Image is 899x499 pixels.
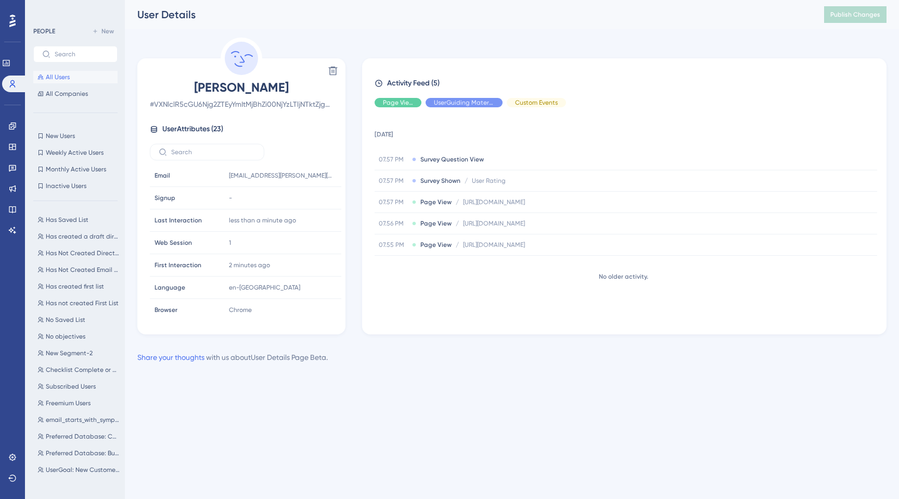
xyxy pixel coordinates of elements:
span: 1 [229,239,231,247]
button: Has created first list [33,280,124,293]
button: New [88,25,118,38]
span: Has not created First List [46,299,119,307]
span: Web Session [155,239,192,247]
span: UserGuiding Material [434,98,494,107]
span: Inactive Users [46,182,86,190]
span: / [465,177,468,185]
span: # VXNlclR5cGU6Njg2ZTEyYmItMjBhZi00NjYzLTljNTktZjgyNmYzNzIzZDRj [150,98,333,110]
button: email_starts_with_symphony [33,414,124,426]
button: Publish Changes [824,6,887,23]
span: Weekly Active Users [46,148,104,157]
span: User Attributes ( 23 ) [162,123,223,135]
span: First Interaction [155,261,201,269]
span: [URL][DOMAIN_NAME] [463,241,525,249]
span: Custom Events [515,98,558,107]
span: / [456,241,459,249]
span: Survey Question View [420,155,484,164]
button: Freemium Users [33,397,124,409]
button: Has Not Created Email Campaign [33,264,124,276]
span: Email [155,171,170,180]
span: Has Not Created Email Campaign [46,266,120,274]
span: - [229,194,232,202]
button: Checklist Complete or Dismissed [33,364,124,376]
span: email_starts_with_symphony [46,416,120,424]
span: Has Saved List [46,216,88,224]
input: Search [171,148,255,156]
span: Has Not Created Direct Mail Campaign [46,249,120,257]
button: All Users [33,71,118,83]
span: 07.56 PM [379,219,408,228]
span: / [456,219,459,228]
div: with us about User Details Page Beta . [137,351,328,364]
span: Freemium Users [46,399,91,407]
span: Signup [155,194,175,202]
span: 07.55 PM [379,241,408,249]
a: Share your thoughts [137,353,204,361]
input: Search [55,51,109,58]
span: [EMAIL_ADDRESS][PERSON_NAME][DOMAIN_NAME] [229,171,333,180]
span: Has created first list [46,282,104,291]
button: Inactive Users [33,180,118,192]
span: Publish Changes [830,10,880,19]
button: Has Not Created Direct Mail Campaign [33,247,124,259]
span: Page View [420,241,452,249]
div: User Details [137,7,798,22]
button: Preferred Database: Consumer [33,430,124,443]
button: All Companies [33,88,118,100]
span: Survey Shown [420,177,460,185]
div: PEOPLE [33,27,55,35]
time: 2 minutes ago [229,261,270,269]
span: Preferred Database: Business [46,449,120,457]
span: Page View [420,219,452,228]
button: No Saved List [33,314,124,326]
span: Preferred Database: Consumer [46,432,120,441]
button: Has not created First List [33,297,124,309]
span: Language [155,283,185,292]
button: Preferred Database: Business [33,447,124,459]
time: less than a minute ago [229,217,296,224]
button: Has Saved List [33,214,124,226]
span: 07.57 PM [379,177,408,185]
span: Browser [155,306,177,314]
span: All Users [46,73,70,81]
span: Monthly Active Users [46,165,106,173]
span: Activity Feed (5) [387,77,440,90]
button: New Segment-2 [33,347,124,359]
span: UserGoal: New Customers, Lead Management [46,466,120,474]
div: No older activity. [375,272,872,281]
span: No Saved List [46,316,85,324]
button: UserGoal: New Customers, Lead Management [33,464,124,476]
span: / [456,198,459,206]
span: 07.57 PM [379,155,408,164]
span: Chrome [229,306,252,314]
span: Last Interaction [155,216,202,224]
span: Page View [383,98,413,107]
button: Subscribed Users [33,380,124,393]
span: No objectives [46,332,85,341]
span: Has created a draft direct mail campaign [46,232,120,241]
span: [PERSON_NAME] [150,79,333,96]
span: Subscribed Users [46,382,96,391]
span: [URL][DOMAIN_NAME] [463,198,525,206]
span: Checklist Complete or Dismissed [46,366,120,374]
span: New Users [46,132,75,140]
button: New Users [33,130,118,142]
span: [URL][DOMAIN_NAME] [463,219,525,228]
span: 07.57 PM [379,198,408,206]
button: Monthly Active Users [33,163,118,176]
button: Has created a draft direct mail campaign [33,230,124,243]
span: User Rating [472,177,506,185]
span: New [101,27,114,35]
span: Page View [420,198,452,206]
span: en-[GEOGRAPHIC_DATA] [229,283,300,292]
span: New Segment-2 [46,349,93,357]
span: All Companies [46,90,88,98]
button: Weekly Active Users [33,146,118,159]
button: No objectives [33,330,124,343]
td: [DATE] [375,116,877,149]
